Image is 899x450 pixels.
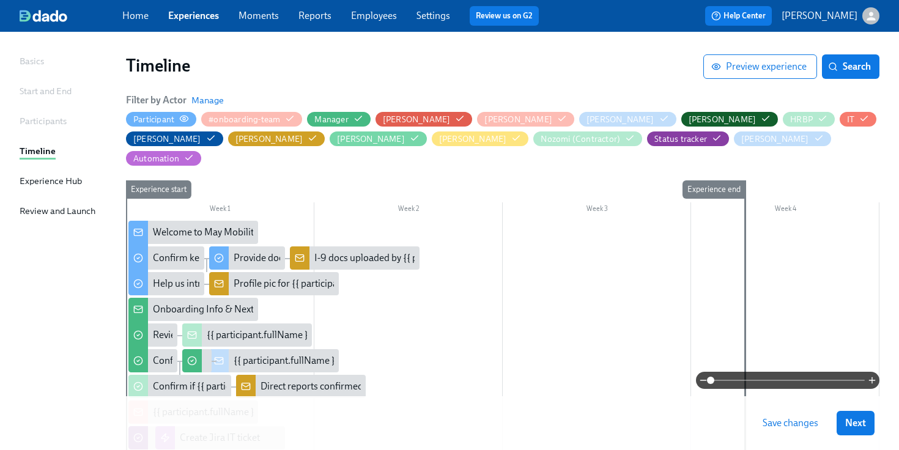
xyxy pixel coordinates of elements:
div: Hide Automation [133,153,179,164]
div: Provide documents for your I-9 verification [234,251,412,265]
div: Review and Launch [20,204,95,218]
button: Search [822,54,879,79]
button: [PERSON_NAME] [782,7,879,24]
button: [PERSON_NAME] [376,112,473,127]
a: Reports [298,10,331,21]
button: Next [837,411,875,435]
div: Welcome to May Mobility, {{ participant.firstName }}! 🎉 [128,221,258,244]
div: Help us introduce you to the team [128,272,204,295]
div: {{ participant.fullName }} is now in the MVO Training sheet [209,349,339,372]
span: Save changes [763,417,818,429]
div: Week 2 [314,202,503,218]
div: Hide Participant [133,114,174,125]
button: Review us on G2 [470,6,539,26]
div: I-9 docs uploaded by {{ participant.startDate | MM/DD }} new [PERSON_NAME] {{ participant.fullNam... [290,246,420,270]
div: Experience start [126,180,191,199]
button: Manage [191,94,224,106]
button: Status tracker [647,131,729,146]
div: Onboarding Info & Next Steps for {{ participant.fullName }} [153,303,399,316]
button: [PERSON_NAME] [579,112,676,127]
div: {{ participant.fullName }} is now in the MVO Training sheet [234,354,477,367]
div: Week 4 [691,202,879,218]
div: {{ participant.fullName }}'s 30-60-90 day plan [207,328,399,342]
span: Search [831,61,871,73]
button: [PERSON_NAME] [432,131,529,146]
div: Confirm key details about yourself [128,246,204,270]
div: Hide Derek Baker [689,114,757,125]
div: [PERSON_NAME] [383,114,451,125]
p: [PERSON_NAME] [782,9,857,23]
div: Participants [20,114,67,128]
div: Experience Hub [20,174,82,188]
div: Welcome to May Mobility, {{ participant.firstName }}! 🎉 [153,226,387,239]
div: Provide documents for your I-9 verification [209,246,285,270]
div: Hide HRBP [790,114,813,125]
img: dado [20,10,67,22]
div: #onboarding-team [209,114,280,125]
button: #onboarding-team [201,112,302,127]
button: [PERSON_NAME] [228,131,325,146]
div: Onboarding Info & Next Steps for {{ participant.fullName }} [128,298,258,321]
div: Review Hiring Manager Guide & provide link to onboarding plan [128,323,177,347]
button: HRBP [783,112,835,127]
button: IT [840,112,876,127]
button: Save changes [754,411,827,435]
div: Hide David Murphy [586,114,654,125]
span: Preview experience [714,61,807,73]
button: [PERSON_NAME] [126,131,223,146]
span: Help Center [711,10,766,22]
div: Profile pic for {{ participant.startDate | MM/DD }} new [PERSON_NAME] {{ participant.fullName }} [234,277,641,290]
button: Automation [126,151,201,166]
button: [PERSON_NAME] [477,112,574,127]
button: Help Center [705,6,772,26]
div: Basics [20,54,44,68]
button: Nozomi (Contractor) [533,131,642,146]
div: Hide Manager [314,114,348,125]
div: Hide Status tracker [654,133,707,145]
div: Confirm key details about yourself [153,251,295,265]
div: Profile pic for {{ participant.startDate | MM/DD }} new [PERSON_NAME] {{ participant.fullName }} [209,272,339,295]
div: Hide Tomoko Iwai [741,133,809,145]
button: Participant [126,112,196,127]
div: Help us introduce you to the team [153,277,293,290]
button: Manager [307,112,370,127]
div: Experience end [683,180,745,199]
button: Preview experience [703,54,817,79]
a: Home [122,10,149,21]
div: Week 3 [503,202,691,218]
div: Start and End [20,84,72,98]
a: Employees [351,10,397,21]
div: [PERSON_NAME] [337,133,405,145]
div: Hide Kaelyn [235,133,303,145]
div: Hide Ana [484,114,552,125]
div: Confirm key details about {{ participant.firstName }} [128,349,177,372]
a: Settings [416,10,450,21]
span: Show only Participant [179,116,189,125]
div: Nozomi (Contractor) [541,133,620,145]
button: [PERSON_NAME] [681,112,779,127]
div: Review Hiring Manager Guide & provide link to onboarding plan [153,328,420,342]
h1: Timeline [126,54,703,76]
div: Week 1 [126,202,314,218]
h6: Filter by Actor [126,94,187,107]
div: Confirm key details about {{ participant.firstName }} [153,354,369,367]
div: Hide Laura [439,133,507,145]
a: dado [20,10,122,22]
div: Timeline [20,144,56,158]
button: [PERSON_NAME] [330,131,427,146]
div: I-9 docs uploaded by {{ participant.startDate | MM/DD }} new [PERSON_NAME] {{ participant.fullNam... [314,251,752,265]
span: Next [845,417,866,429]
button: [PERSON_NAME] [734,131,831,146]
div: {{ participant.fullName }}'s 30-60-90 day plan [182,323,312,347]
a: Review us on G2 [476,10,533,22]
div: Hide IT [847,114,854,125]
a: Moments [239,10,279,21]
a: Experiences [168,10,219,21]
div: Hide Josh [133,133,201,145]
